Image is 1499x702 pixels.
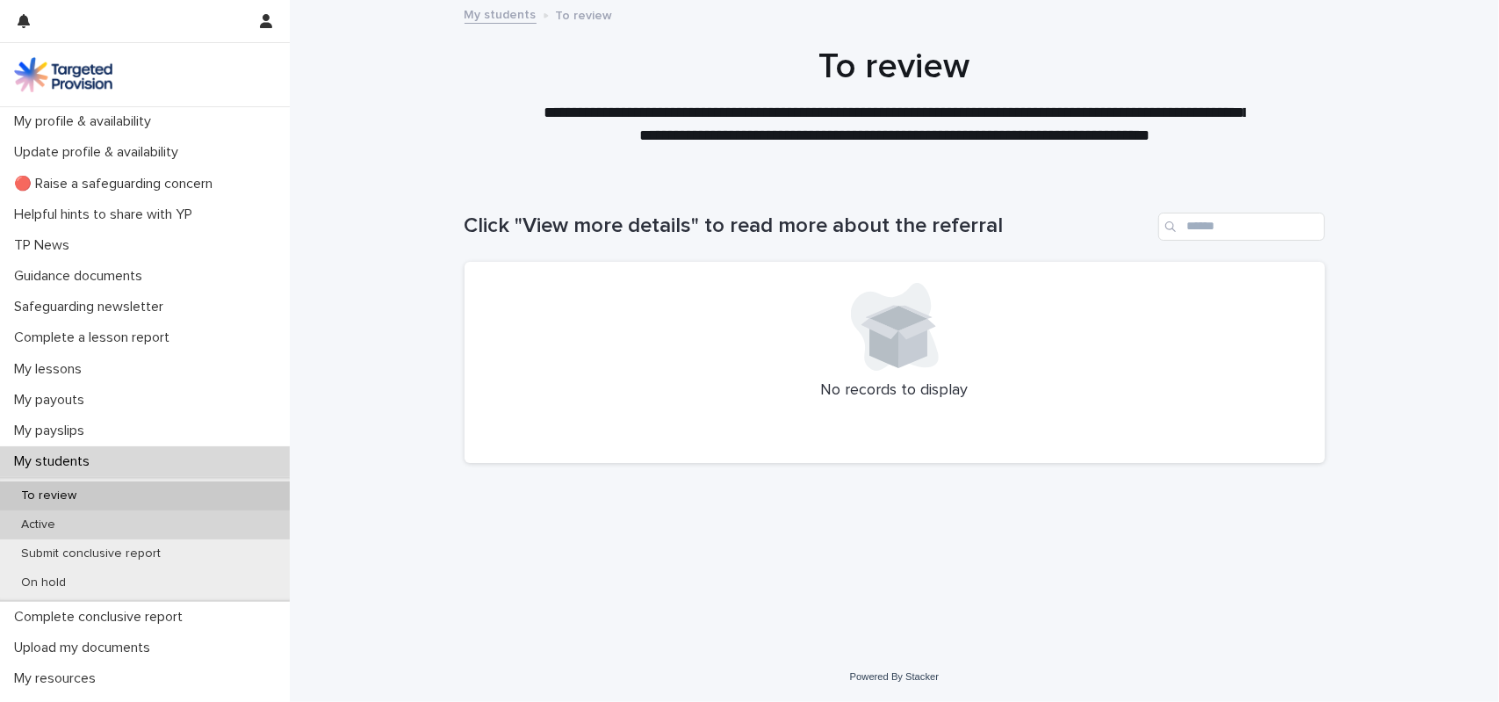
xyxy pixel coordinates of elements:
img: M5nRWzHhSzIhMunXDL62 [14,57,112,92]
p: No records to display [486,381,1304,401]
a: My students [465,4,537,24]
p: 🔴 Raise a safeguarding concern [7,176,227,192]
p: Safeguarding newsletter [7,299,177,315]
p: Complete a lesson report [7,329,184,346]
a: Powered By Stacker [850,671,939,682]
p: Complete conclusive report [7,609,197,626]
p: Helpful hints to share with YP [7,206,206,223]
p: Active [7,517,69,532]
p: Guidance documents [7,268,156,285]
p: My students [7,453,104,470]
p: My profile & availability [7,113,165,130]
h1: Click "View more details" to read more about the referral [465,213,1151,239]
h1: To review [465,46,1325,88]
p: To review [7,489,90,503]
p: Submit conclusive report [7,546,175,561]
p: My payslips [7,423,98,439]
p: Update profile & availability [7,144,192,161]
input: Search [1158,213,1325,241]
p: On hold [7,575,80,590]
p: My resources [7,670,110,687]
p: TP News [7,237,83,254]
p: My lessons [7,361,96,378]
p: To review [556,4,613,24]
p: Upload my documents [7,640,164,656]
p: My payouts [7,392,98,409]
